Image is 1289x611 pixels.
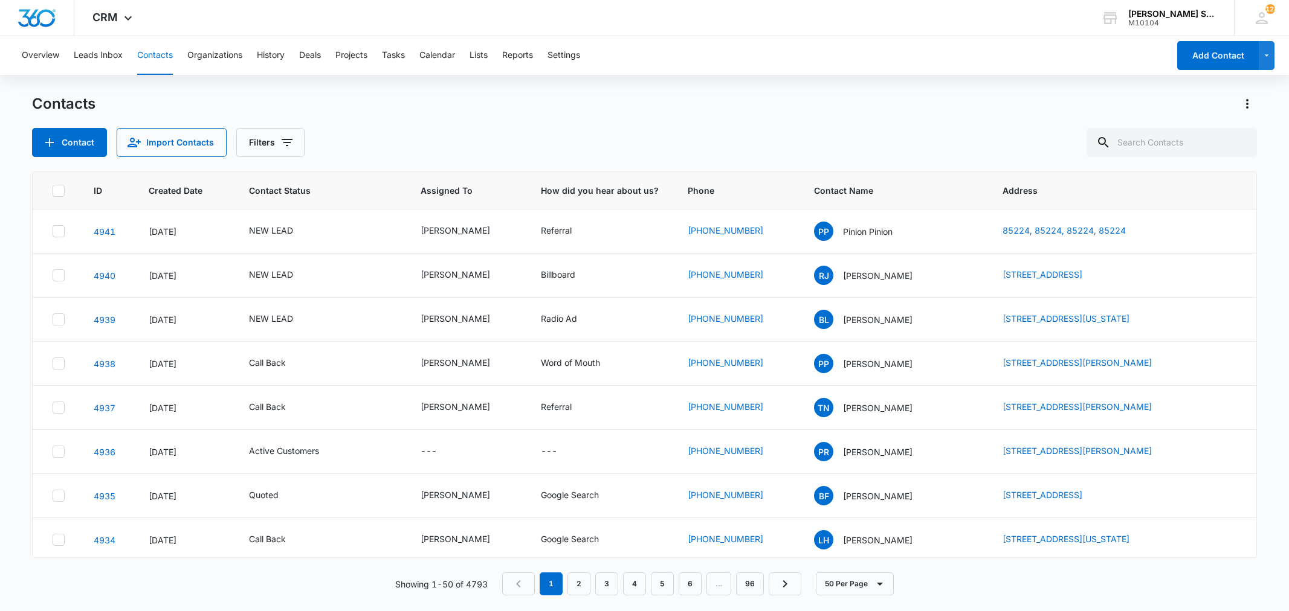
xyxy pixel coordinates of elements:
[843,534,913,546] p: [PERSON_NAME]
[382,36,405,75] button: Tasks
[688,312,785,327] div: Phone - (913) 549-2705 - Select to Edit Field
[541,444,557,459] div: ---
[421,488,490,501] div: [PERSON_NAME]
[688,356,785,371] div: Phone - (678) 457-6642 - Select to Edit Field
[651,572,674,595] a: Page 5
[541,224,593,238] div: How did you hear about us? - Referral - Select to Edit Field
[149,357,220,370] div: [DATE]
[299,36,321,75] button: Deals
[1003,534,1129,544] a: [STREET_ADDRESS][US_STATE]
[94,270,115,281] a: Navigate to contact details page for Rhea Johnson
[843,401,913,414] p: [PERSON_NAME]
[421,533,490,545] div: [PERSON_NAME]
[541,488,599,501] div: Google Search
[1003,400,1174,415] div: Address - 1201 Lancaster Dr, mckinney, TX, 75071 - Select to Edit Field
[470,36,488,75] button: Lists
[1003,184,1219,197] span: Address
[395,578,488,590] p: Showing 1-50 of 4793
[1265,4,1275,14] div: notifications count
[94,403,115,413] a: Navigate to contact details page for Theodore Nchako
[814,266,934,285] div: Contact Name - Rhea Johnson - Select to Edit Field
[595,572,618,595] a: Page 3
[541,356,622,371] div: How did you hear about us? - Word of Mouth - Select to Edit Field
[94,226,115,237] a: Navigate to contact details page for Pinion Pinion
[249,356,308,371] div: Contact Status - Call Back - Select to Edit Field
[1003,488,1104,503] div: Address - 6051 Jordan Way, Frisco, TX, 75034 - Select to Edit Field
[187,36,242,75] button: Organizations
[541,488,621,503] div: How did you hear about us? - Google Search - Select to Edit Field
[688,444,785,459] div: Phone - (773) 968-5585 - Select to Edit Field
[541,533,621,547] div: How did you hear about us? - Google Search - Select to Edit Field
[814,530,934,549] div: Contact Name - Lori Hromadka - Select to Edit Field
[249,533,308,547] div: Contact Status - Call Back - Select to Edit Field
[149,313,220,326] div: [DATE]
[502,36,533,75] button: Reports
[335,36,367,75] button: Projects
[94,491,115,501] a: Navigate to contact details page for Brian Fey
[137,36,173,75] button: Contacts
[249,356,286,369] div: Call Back
[149,184,202,197] span: Created Date
[814,442,833,461] span: PR
[421,444,437,459] div: ---
[94,359,115,369] a: Navigate to contact details page for praveen podila
[688,488,785,503] div: Phone - (847) 987-4709 - Select to Edit Field
[736,572,764,595] a: Page 96
[22,36,59,75] button: Overview
[688,533,785,547] div: Phone - (815) 245-6744 - Select to Edit Field
[623,572,646,595] a: Page 4
[1003,225,1126,235] a: 85224, 85224, 85224, 85224
[541,533,599,545] div: Google Search
[421,356,490,369] div: [PERSON_NAME]
[814,310,833,329] span: BL
[249,224,293,237] div: NEW LEAD
[814,398,833,417] span: TN
[688,184,767,197] span: Phone
[1003,224,1148,238] div: Address - 85224, 85224, 85224, 85224 - Select to Edit Field
[94,315,115,325] a: Navigate to contact details page for Brent Landreth
[567,572,590,595] a: Page 2
[688,400,763,413] a: [PHONE_NUMBER]
[249,312,293,325] div: NEW LEAD
[688,444,763,457] a: [PHONE_NUMBER]
[541,268,575,281] div: Billboard
[249,488,279,501] div: Quoted
[421,268,490,281] div: [PERSON_NAME]
[843,269,913,282] p: [PERSON_NAME]
[421,312,490,325] div: [PERSON_NAME]
[1003,268,1104,283] div: Address - 1915 Mount Pleasant Dr, Nashville, AR, 71601 - Select to Edit Field
[249,224,315,238] div: Contact Status - NEW LEAD - Select to Edit Field
[149,401,220,414] div: [DATE]
[1003,444,1174,459] div: Address - 10549 Vernon, Chicago, IL, 60628 - Select to Edit Field
[249,488,300,503] div: Contact Status - Quoted - Select to Edit Field
[421,224,512,238] div: Assigned To - Kenneth Florman - Select to Edit Field
[421,184,494,197] span: Assigned To
[688,268,763,281] a: [PHONE_NUMBER]
[94,184,102,197] span: ID
[249,533,286,545] div: Call Back
[814,354,833,373] span: pp
[1003,490,1082,500] a: [STREET_ADDRESS]
[688,224,763,237] a: [PHONE_NUMBER]
[843,446,913,458] p: [PERSON_NAME]
[541,444,579,459] div: How did you hear about us? - - Select to Edit Field
[688,224,785,238] div: Phone - (949) 702-1269 - Select to Edit Field
[688,488,763,501] a: [PHONE_NUMBER]
[419,36,455,75] button: Calendar
[1003,357,1152,368] a: [STREET_ADDRESS][PERSON_NAME]
[149,225,220,238] div: [DATE]
[843,225,893,238] p: Pinion Pinion
[257,36,285,75] button: History
[814,486,833,505] span: BF
[421,268,512,283] div: Assigned To - Kenneth Florman - Select to Edit Field
[814,222,833,241] span: PP
[249,184,374,197] span: Contact Status
[502,572,801,595] nav: Pagination
[421,356,512,371] div: Assigned To - Brian Johnston - Select to Edit Field
[814,354,934,373] div: Contact Name - praveen podila - Select to Edit Field
[540,572,563,595] em: 1
[541,268,597,283] div: How did you hear about us? - Billboard - Select to Edit Field
[814,310,934,329] div: Contact Name - Brent Landreth - Select to Edit Field
[1003,401,1152,412] a: [STREET_ADDRESS][PERSON_NAME]
[688,268,785,283] div: Phone - (501) 944-3516 - Select to Edit Field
